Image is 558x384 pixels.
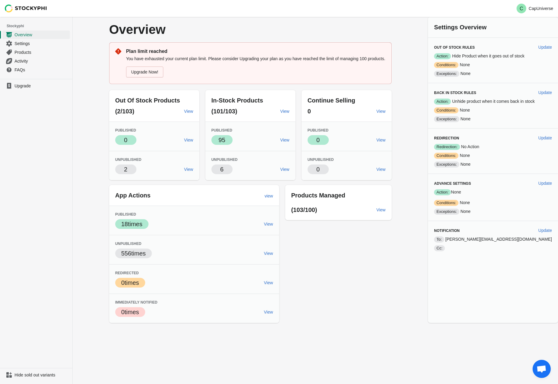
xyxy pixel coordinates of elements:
[434,107,458,113] span: Conditions:
[377,167,386,172] span: View
[2,82,70,90] a: Upgrade
[121,221,142,227] span: 18 times
[5,5,47,12] img: Stockyphi
[291,192,345,199] span: Products Managed
[121,279,139,286] span: 0 times
[308,128,328,132] span: Published
[211,97,263,104] span: In-Stock Products
[109,23,276,36] p: Overview
[115,300,158,304] span: Immediately Notified
[15,41,69,47] span: Settings
[126,56,386,62] p: You have exhausted your current plan limit. Please consider Upgrading your plan as you have reach...
[2,371,70,379] a: Hide sold out variants
[2,39,70,48] a: Settings
[434,71,459,77] span: Exceptions:
[308,97,355,104] span: Continue Selling
[278,164,292,175] a: View
[211,158,238,162] span: Unpublished
[434,152,552,159] p: None
[280,138,289,142] span: View
[124,166,127,173] span: 2
[434,208,552,215] p: None
[434,53,451,59] span: Action:
[182,164,196,175] a: View
[2,65,70,74] a: FAQs
[308,158,334,162] span: Unpublished
[15,372,69,378] span: Hide sold out variants
[377,109,386,114] span: View
[115,192,151,199] span: App Actions
[434,70,552,77] p: None
[115,97,180,104] span: Out Of Stock Products
[115,242,142,246] span: Unpublished
[434,90,534,95] h3: Back in Stock Rules
[280,167,289,172] span: View
[434,228,534,233] h3: Notification
[533,360,551,378] a: Open chat
[434,153,458,159] span: Conditions:
[536,178,554,189] button: Update
[434,200,552,206] p: None
[126,67,164,77] a: Upgrade Now!
[2,57,70,65] a: Activity
[278,135,292,145] a: View
[15,67,69,73] span: FAQs
[377,207,386,212] span: View
[434,236,444,242] span: To:
[434,144,460,150] span: Redirection:
[434,200,458,206] span: Conditions:
[124,137,127,143] span: 0
[434,62,552,68] p: None
[115,128,136,132] span: Published
[308,108,311,115] span: 0
[514,2,556,15] button: Avatar with initials CCapUniverse
[434,136,534,141] h3: Redirection
[377,138,386,142] span: View
[434,24,486,31] span: Settings Overview
[219,137,225,143] span: 95
[536,42,554,53] button: Update
[126,48,386,55] p: Plan limit reached
[434,161,459,168] span: Exceptions:
[264,251,273,256] span: View
[434,98,552,105] p: Unhide product when it comes back in stock
[434,45,534,50] h3: Out of Stock Rules
[265,194,273,198] span: view
[184,138,193,142] span: View
[182,106,196,117] a: View
[184,109,193,114] span: View
[2,48,70,57] a: Products
[434,161,552,168] p: None
[316,166,320,173] span: 0
[529,6,553,11] p: CapUniverse
[262,248,276,259] a: View
[538,135,552,140] span: Update
[434,53,552,59] p: Hide Product when it goes out of stock
[15,83,69,89] span: Upgrade
[121,309,139,315] span: 0 times
[434,189,451,195] span: Action:
[520,6,523,11] text: C
[278,106,292,117] a: View
[264,222,273,226] span: View
[434,209,459,215] span: Exceptions:
[517,4,526,13] span: Avatar with initials C
[121,250,146,257] span: 556 times
[182,135,196,145] a: View
[15,32,69,38] span: Overview
[434,189,552,195] p: None
[115,158,142,162] span: Unpublished
[280,109,289,114] span: View
[538,228,552,233] span: Update
[434,181,534,186] h3: Advance Settings
[536,225,554,236] button: Update
[2,30,70,39] a: Overview
[264,310,273,314] span: View
[434,236,552,242] p: [PERSON_NAME][EMAIL_ADDRESS][DOMAIN_NAME]
[184,167,193,172] span: View
[434,144,552,150] p: No Action
[434,107,552,113] p: None
[7,23,72,29] span: Stockyphi
[316,137,320,143] span: 0
[262,219,276,229] a: View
